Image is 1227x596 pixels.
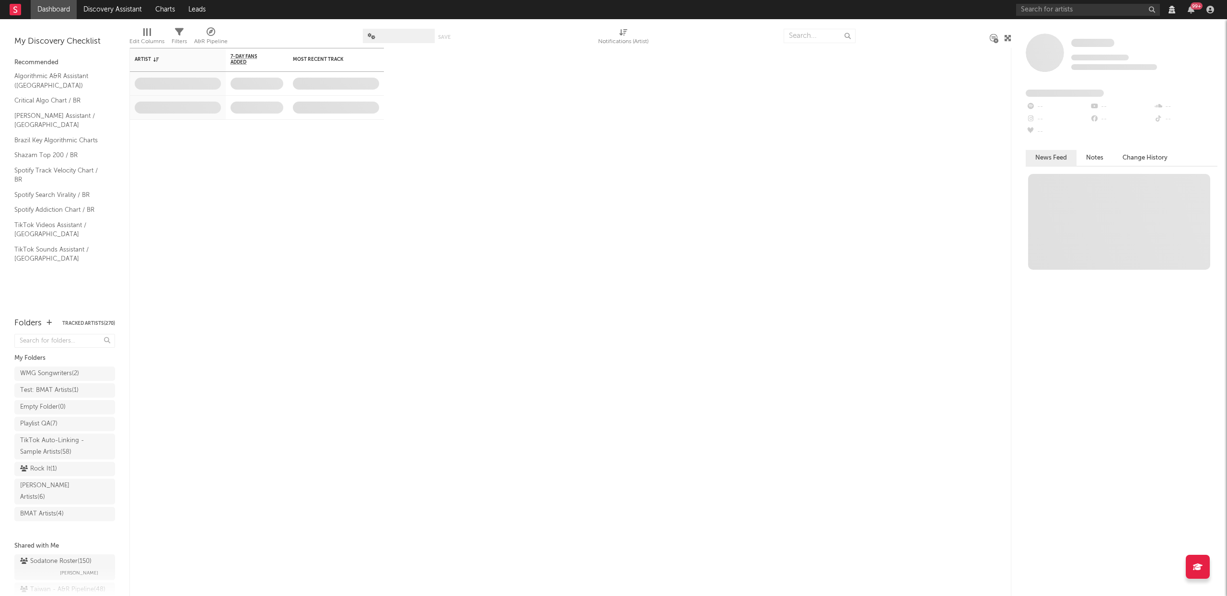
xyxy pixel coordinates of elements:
a: [PERSON_NAME] Assistant / [GEOGRAPHIC_DATA] [14,111,105,130]
div: -- [1026,101,1089,113]
div: Filters [172,24,187,52]
div: Filters [172,36,187,47]
button: Change History [1113,150,1177,166]
a: Algorithmic A&R Assistant ([GEOGRAPHIC_DATA]) [14,71,105,91]
div: -- [1154,101,1217,113]
div: Artist [135,57,207,62]
div: A&R Pipeline [194,36,228,47]
div: Recommended [14,57,115,69]
button: Tracked Artists(270) [62,321,115,326]
span: Fans Added by Platform [1026,90,1104,97]
div: BMAT Artists ( 4 ) [20,508,64,520]
a: TikTok Videos Assistant / [GEOGRAPHIC_DATA] [14,220,105,240]
div: Shared with Me [14,540,115,552]
div: WMG Songwriters ( 2 ) [20,368,79,379]
span: [PERSON_NAME] [60,567,98,579]
div: My Folders [14,353,115,364]
input: Search... [784,29,856,43]
a: TikTok Sounds Assistant / [GEOGRAPHIC_DATA] [14,244,105,264]
div: Notifications (Artist) [598,24,648,52]
div: A&R Pipeline [194,24,228,52]
button: News Feed [1026,150,1077,166]
a: Sodatone Roster(150)[PERSON_NAME] [14,554,115,580]
div: Empty Folder ( 0 ) [20,401,66,413]
span: Tracking Since: [DATE] [1071,55,1129,60]
span: 7-Day Fans Added [231,54,269,65]
div: [PERSON_NAME] Artists ( 6 ) [20,480,88,503]
a: Critical Algo Chart / BR [14,95,105,106]
a: TikTok Auto-Linking - Sample Artists(58) [14,434,115,459]
a: Test: BMAT Artists(1) [14,383,115,398]
button: Save [438,34,451,40]
a: Spotify Addiction Chart / BR [14,205,105,215]
div: TikTok Auto-Linking - Sample Artists ( 58 ) [20,435,88,458]
div: -- [1089,101,1153,113]
a: WMG Songwriters(2) [14,367,115,381]
div: Edit Columns [129,24,164,52]
div: Notifications (Artist) [598,36,648,47]
div: My Discovery Checklist [14,36,115,47]
input: Search for artists [1016,4,1160,16]
input: Search for folders... [14,334,115,348]
span: 0 fans last week [1071,64,1157,70]
div: Playlist QA ( 7 ) [20,418,58,430]
a: Playlist QA(7) [14,417,115,431]
div: -- [1026,126,1089,138]
a: Spotify Search Virality / BR [14,190,105,200]
div: -- [1026,113,1089,126]
a: [PERSON_NAME] Artists(6) [14,479,115,504]
div: 99 + [1191,2,1203,10]
div: Sodatone Roster ( 150 ) [20,556,92,567]
button: 99+ [1188,6,1194,13]
a: BMAT Artists(4) [14,507,115,521]
a: Some Artist [1071,38,1114,48]
div: Folders [14,318,42,329]
div: Edit Columns [129,36,164,47]
div: -- [1089,113,1153,126]
div: Taiwan - A&R Pipeline ( 48 ) [20,584,105,596]
button: Notes [1077,150,1113,166]
a: Rock It(1) [14,462,115,476]
div: Most Recent Track [293,57,365,62]
a: Shazam Top 200 / BR [14,150,105,160]
a: Brazil Key Algorithmic Charts [14,135,105,146]
div: -- [1154,113,1217,126]
span: Some Artist [1071,39,1114,47]
a: Spotify Track Velocity Chart / BR [14,165,105,185]
a: Empty Folder(0) [14,400,115,414]
div: Test: BMAT Artists ( 1 ) [20,385,79,396]
div: Rock It ( 1 ) [20,463,57,475]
